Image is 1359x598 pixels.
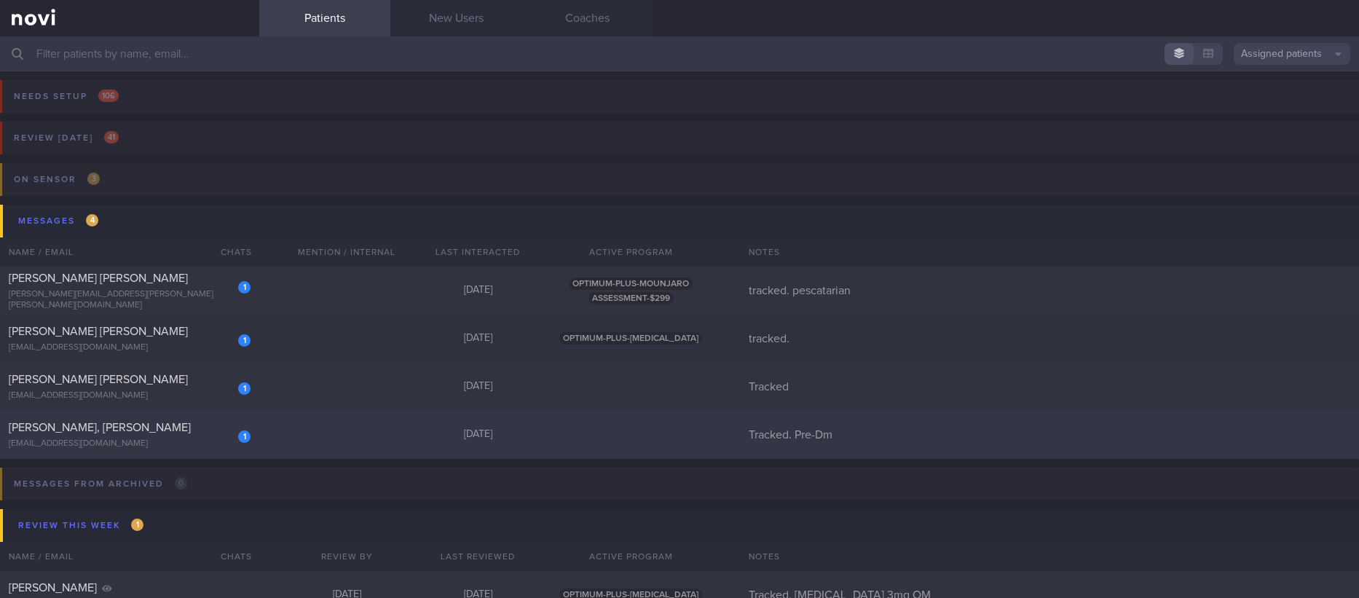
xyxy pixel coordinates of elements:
div: Messages [15,211,102,231]
div: [EMAIL_ADDRESS][DOMAIN_NAME] [9,390,251,401]
span: 3 [87,173,100,185]
div: 1 [238,281,251,294]
div: tracked. pescatarian [740,283,1359,298]
span: OPTIMUM-PLUS-MOUNJARO [569,278,693,290]
div: On sensor [10,170,103,189]
div: 1 [238,382,251,395]
div: Review [DATE] [10,128,122,148]
div: Notes [740,237,1359,267]
div: Messages from Archived [10,474,191,494]
div: [DATE] [412,332,543,345]
div: tracked. [740,331,1359,346]
div: Tracked [740,379,1359,394]
div: 1 [238,430,251,443]
span: [PERSON_NAME] [PERSON_NAME] [9,272,188,284]
div: Review By [281,542,412,571]
div: Active Program [543,542,718,571]
span: 4 [86,214,98,227]
div: Last Interacted [412,237,543,267]
div: Review this week [15,516,147,535]
div: Chats [201,542,259,571]
div: [DATE] [412,428,543,441]
span: ASSESSMENT-$299 [588,292,674,304]
span: [PERSON_NAME] [PERSON_NAME] [9,326,188,337]
span: 106 [98,90,119,102]
div: Last Reviewed [412,542,543,571]
span: OPTIMUM-PLUS-[MEDICAL_DATA] [559,332,702,345]
span: [PERSON_NAME] [9,582,97,594]
div: Tracked. Pre-Dm [740,428,1359,442]
div: [EMAIL_ADDRESS][DOMAIN_NAME] [9,438,251,449]
div: Needs setup [10,87,122,106]
div: [DATE] [412,380,543,393]
button: Assigned patients [1234,43,1350,65]
div: Chats [201,237,259,267]
div: Mention / Internal [281,237,412,267]
div: 1 [238,334,251,347]
div: Notes [740,542,1359,571]
div: Active Program [543,237,718,267]
div: [DATE] [412,284,543,297]
span: 41 [104,131,119,143]
span: 1 [131,519,143,531]
div: [PERSON_NAME][EMAIL_ADDRESS][PERSON_NAME][PERSON_NAME][DOMAIN_NAME] [9,289,251,311]
span: [PERSON_NAME], [PERSON_NAME] [9,422,191,433]
span: 0 [175,477,187,489]
span: [PERSON_NAME] [PERSON_NAME] [9,374,188,385]
div: [EMAIL_ADDRESS][DOMAIN_NAME] [9,342,251,353]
